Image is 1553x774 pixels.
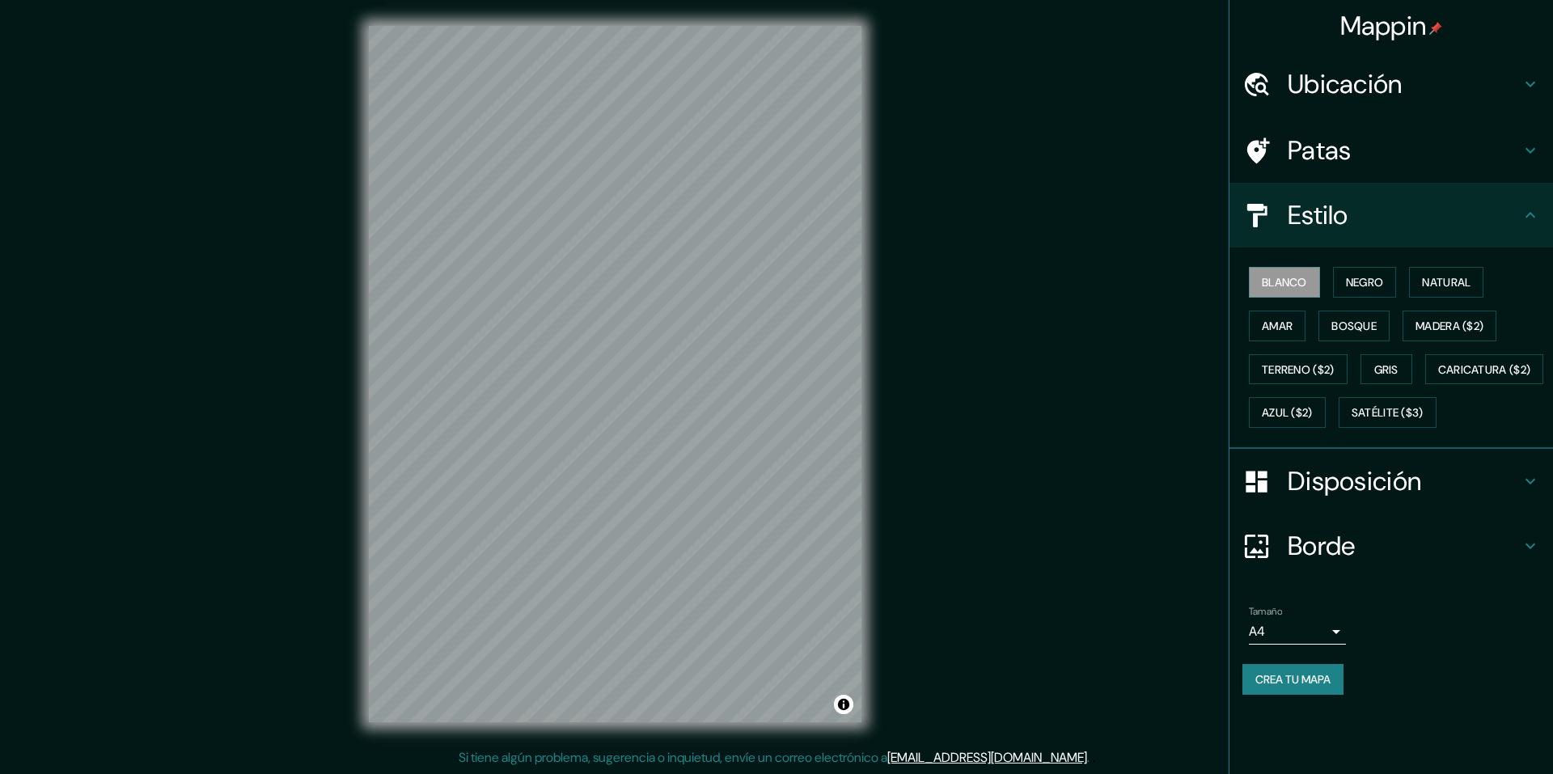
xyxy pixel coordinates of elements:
font: . [1090,748,1092,766]
font: Negro [1346,275,1384,290]
button: Caricatura ($2) [1425,354,1544,385]
div: Estilo [1229,183,1553,247]
font: Bosque [1331,319,1377,333]
font: Caricatura ($2) [1438,362,1531,377]
img: pin-icon.png [1429,22,1442,35]
font: . [1087,749,1090,766]
button: Amar [1249,311,1305,341]
div: Patas [1229,118,1553,183]
button: Blanco [1249,267,1320,298]
button: Gris [1360,354,1412,385]
a: [EMAIL_ADDRESS][DOMAIN_NAME] [887,749,1087,766]
font: Mappin [1340,9,1427,43]
canvas: Mapa [369,26,861,722]
div: A4 [1249,619,1346,645]
font: . [1092,748,1095,766]
div: Borde [1229,514,1553,578]
button: Madera ($2) [1403,311,1496,341]
div: Ubicación [1229,52,1553,116]
font: Tamaño [1249,605,1282,618]
font: Madera ($2) [1415,319,1483,333]
font: Satélite ($3) [1352,406,1424,421]
font: Patas [1288,133,1352,167]
button: Natural [1409,267,1483,298]
font: Crea tu mapa [1255,672,1331,687]
button: Activar o desactivar atribución [834,695,853,714]
iframe: Lanzador de widgets de ayuda [1409,711,1535,756]
font: Gris [1374,362,1399,377]
font: Natural [1422,275,1470,290]
button: Negro [1333,267,1397,298]
button: Bosque [1318,311,1390,341]
font: Terreno ($2) [1262,362,1335,377]
font: Azul ($2) [1262,406,1313,421]
button: Azul ($2) [1249,397,1326,428]
font: Borde [1288,529,1356,563]
font: A4 [1249,623,1265,640]
font: Estilo [1288,198,1348,232]
font: Amar [1262,319,1293,333]
font: Disposición [1288,464,1421,498]
font: Si tiene algún problema, sugerencia o inquietud, envíe un correo electrónico a [459,749,887,766]
font: Ubicación [1288,67,1403,101]
font: Blanco [1262,275,1307,290]
div: Disposición [1229,449,1553,514]
button: Terreno ($2) [1249,354,1348,385]
button: Satélite ($3) [1339,397,1437,428]
button: Crea tu mapa [1242,664,1344,695]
